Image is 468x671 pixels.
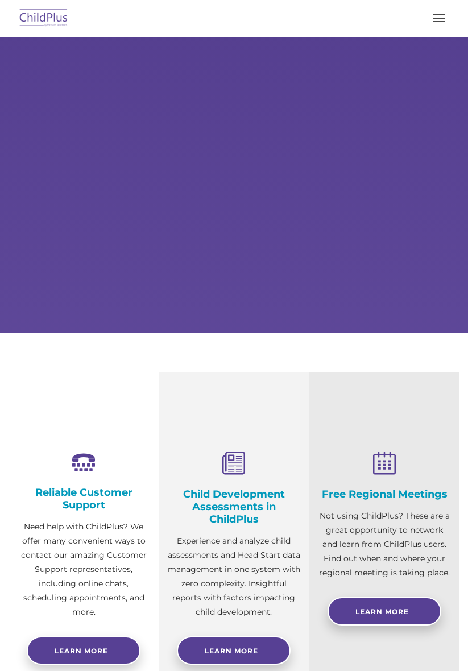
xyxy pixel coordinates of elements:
h4: Free Regional Meetings [318,488,451,500]
img: ChildPlus by Procare Solutions [17,5,71,32]
span: Learn More [355,607,409,616]
p: Experience and analyze child assessments and Head Start data management in one system with zero c... [167,534,300,619]
p: Need help with ChildPlus? We offer many convenient ways to contact our amazing Customer Support r... [17,520,150,619]
a: Learn more [27,636,140,665]
h4: Child Development Assessments in ChildPlus [167,488,300,525]
span: Learn more [55,647,108,655]
span: Learn More [205,647,258,655]
p: Not using ChildPlus? These are a great opportunity to network and learn from ChildPlus users. Fin... [318,509,451,580]
h4: Reliable Customer Support [17,486,150,511]
a: Learn More [328,597,441,626]
a: Learn More [177,636,291,665]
